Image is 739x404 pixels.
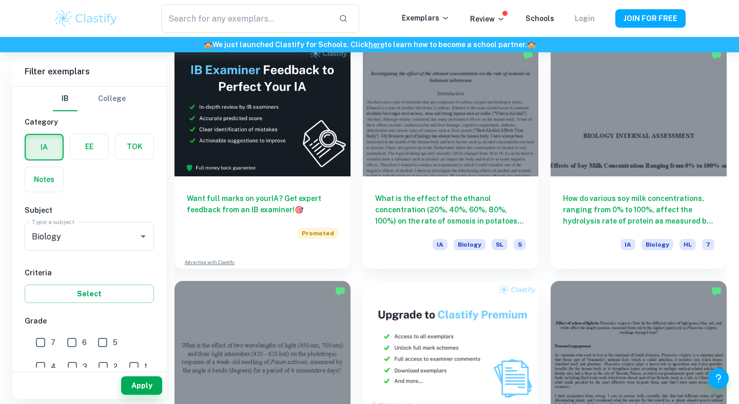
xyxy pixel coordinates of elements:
[25,167,63,192] button: Notes
[25,315,154,327] h6: Grade
[523,50,533,60] img: Marked
[551,45,727,269] a: How do various soy milk concentrations, ranging from 0% to 100%, affect the hydrolysis rate of pr...
[615,9,686,28] button: JOIN FOR FREE
[25,267,154,278] h6: Criteria
[113,361,118,372] span: 2
[295,206,303,214] span: 🎯
[470,13,505,25] p: Review
[53,87,126,111] div: Filter type choice
[98,87,126,111] button: College
[121,376,162,395] button: Apply
[298,228,338,239] span: Promoted
[679,239,696,250] span: HL
[70,134,108,159] button: EE
[25,116,154,128] h6: Category
[53,87,77,111] button: IB
[2,39,737,50] h6: We just launched Clastify for Schools. Click to learn how to become a school partner.
[368,41,384,49] a: here
[26,135,63,159] button: IA
[12,57,166,86] h6: Filter exemplars
[161,4,330,33] input: Search for any exemplars...
[82,337,87,348] span: 6
[113,337,118,348] span: 5
[711,286,722,296] img: Marked
[83,361,87,372] span: 3
[25,205,154,216] h6: Subject
[25,285,154,303] button: Select
[454,239,485,250] span: Biology
[492,239,508,250] span: SL
[51,361,56,372] span: 4
[526,14,554,23] a: Schools
[575,14,595,23] a: Login
[136,229,150,244] button: Open
[115,134,153,159] button: TOK
[187,193,338,215] h6: Want full marks on your IA ? Get expert feedback from an IB examiner!
[527,41,536,49] span: 🏫
[711,50,722,60] img: Marked
[32,217,74,226] label: Type a subject
[620,239,635,250] span: IA
[708,368,729,389] button: Help and Feedback
[641,239,673,250] span: Biology
[375,193,527,227] h6: What is the effect of the ethanol concentration (20%, 40%, 60%, 80%, 100%) on the rate of osmosis...
[53,8,119,29] img: Clastify logo
[174,45,351,176] img: Thumbnail
[433,239,448,250] span: IA
[402,12,450,24] p: Exemplars
[563,193,714,227] h6: How do various soy milk concentrations, ranging from 0% to 100%, affect the hydrolysis rate of pr...
[204,41,212,49] span: 🏫
[335,286,345,296] img: Marked
[144,361,147,372] span: 1
[702,239,714,250] span: 7
[174,45,351,269] a: Want full marks on yourIA? Get expert feedback from an IB examiner!PromotedAdvertise with Clastify
[514,239,526,250] span: 5
[363,45,539,269] a: What is the effect of the ethanol concentration (20%, 40%, 60%, 80%, 100%) on the rate of osmosis...
[185,259,235,266] a: Advertise with Clastify
[51,337,55,348] span: 7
